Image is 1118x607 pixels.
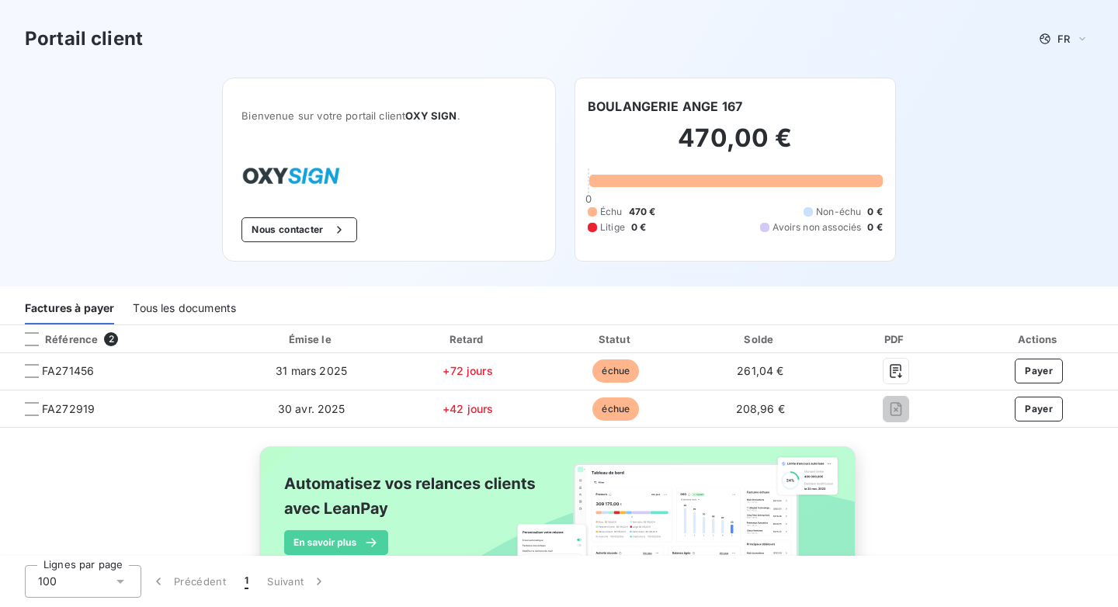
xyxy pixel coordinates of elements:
span: 261,04 € [737,364,783,377]
button: Payer [1015,397,1063,421]
div: PDF [835,331,957,347]
span: 30 avr. 2025 [278,402,345,415]
h6: BOULANGERIE ANGE 167 [588,97,742,116]
div: Statut [546,331,686,347]
span: 0 € [631,220,646,234]
img: Company logo [241,159,341,193]
span: 2 [104,332,118,346]
div: Retard [396,331,540,347]
button: 1 [235,565,258,598]
span: FA271456 [42,363,94,379]
div: Tous les documents [133,292,236,324]
span: 1 [245,574,248,589]
span: Échu [600,205,623,219]
span: 100 [38,574,57,589]
span: 470 € [629,205,656,219]
div: Solde [692,331,828,347]
span: Bienvenue sur votre portail client . [241,109,536,122]
span: 208,96 € [736,402,785,415]
h3: Portail client [25,25,143,53]
div: Actions [963,331,1115,347]
span: FA272919 [42,401,95,417]
span: 0 [585,193,592,205]
span: 0 € [867,205,882,219]
h2: 470,00 € [588,123,883,169]
span: Avoirs non associés [773,220,861,234]
span: +72 jours [443,364,492,377]
span: Non-échu [816,205,861,219]
button: Nous contacter [241,217,356,242]
button: Précédent [141,565,235,598]
span: 0 € [867,220,882,234]
div: Émise le [233,331,390,347]
span: FR [1057,33,1070,45]
span: OXY SIGN [405,109,457,122]
button: Payer [1015,359,1063,383]
button: Suivant [258,565,336,598]
div: Factures à payer [25,292,114,324]
span: 31 mars 2025 [276,364,347,377]
span: Litige [600,220,625,234]
span: échue [592,397,639,421]
span: +42 jours [443,402,493,415]
span: échue [592,359,639,383]
div: Référence [12,332,98,346]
